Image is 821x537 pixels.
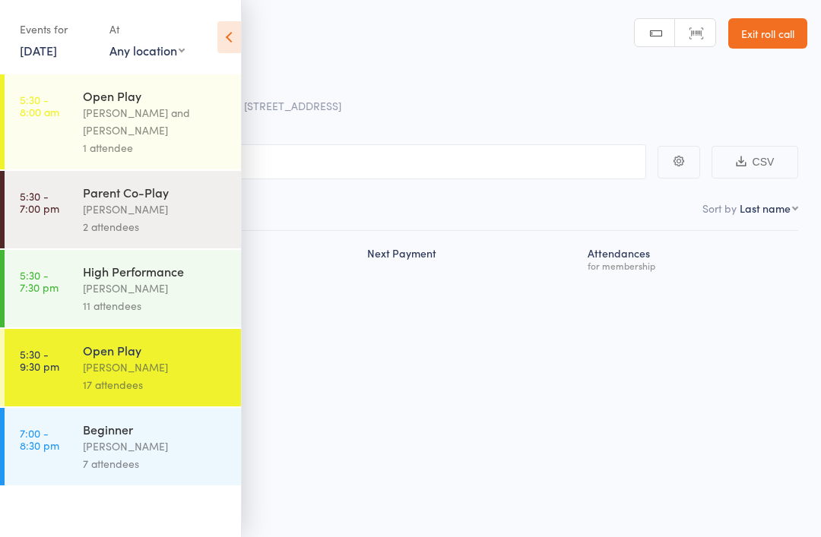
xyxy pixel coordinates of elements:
time: 5:30 - 9:30 pm [20,348,59,372]
div: Events for [20,17,94,42]
div: Parent Co-Play [83,184,228,201]
a: 5:30 -9:30 pmOpen Play[PERSON_NAME]17 attendees [5,329,241,406]
time: 5:30 - 7:00 pm [20,190,59,214]
a: 5:30 -7:00 pmParent Co-Play[PERSON_NAME]2 attendees [5,171,241,248]
div: [PERSON_NAME] [83,437,228,455]
div: Open Play [83,87,228,104]
div: for membership [588,261,792,270]
div: Any location [109,42,185,58]
time: 5:30 - 8:00 am [20,93,59,118]
a: 5:30 -7:30 pmHigh Performance[PERSON_NAME]11 attendees [5,250,241,327]
time: 5:30 - 7:30 pm [20,269,59,293]
div: 2 attendees [83,218,228,235]
div: [PERSON_NAME] [83,201,228,218]
time: 7:00 - 8:30 pm [20,427,59,451]
a: 5:30 -8:00 amOpen Play[PERSON_NAME] and [PERSON_NAME]1 attendee [5,74,241,169]
div: [PERSON_NAME] and [PERSON_NAME] [83,104,228,139]
div: Atten­dances [582,238,798,278]
a: [DATE] [20,42,57,58]
div: 7 attendees [83,455,228,472]
button: CSV [712,146,798,178]
div: High Performance [83,263,228,280]
div: At [109,17,185,42]
div: Open Play [83,342,228,359]
span: [STREET_ADDRESS] [244,98,341,113]
a: 7:00 -8:30 pmBeginner[PERSON_NAME]7 attendees [5,408,241,485]
div: Beginner [83,421,228,437]
a: Exit roll call [728,18,807,49]
div: [PERSON_NAME] [83,359,228,376]
input: Search by name [23,144,646,179]
label: Sort by [702,201,737,216]
div: 11 attendees [83,297,228,314]
div: Next Payment [361,238,582,278]
div: [PERSON_NAME] [83,280,228,297]
div: 1 attendee [83,139,228,156]
div: 17 attendees [83,376,228,393]
div: Membership [159,238,361,278]
div: Last name [740,201,791,216]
